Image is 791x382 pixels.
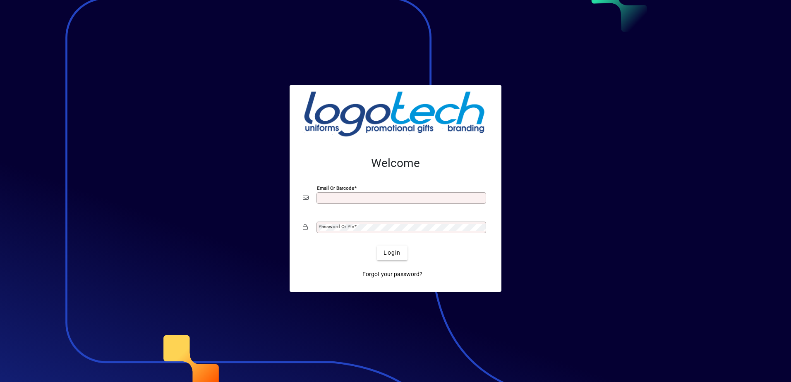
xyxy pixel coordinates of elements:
[362,270,422,279] span: Forgot your password?
[384,248,400,257] span: Login
[317,185,354,191] mat-label: Email or Barcode
[359,267,426,282] a: Forgot your password?
[303,156,488,170] h2: Welcome
[377,246,407,260] button: Login
[319,224,354,229] mat-label: Password or Pin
